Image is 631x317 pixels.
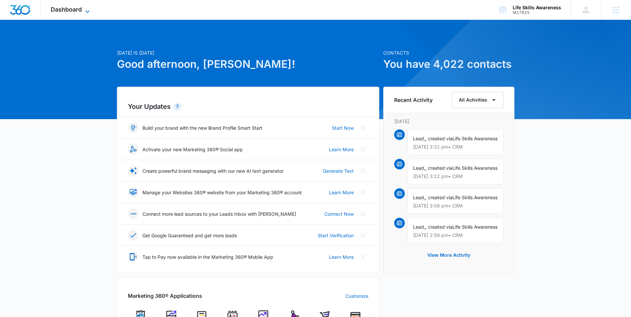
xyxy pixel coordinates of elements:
[358,187,368,198] button: Close
[421,247,477,263] button: View More Activity
[142,124,262,131] p: Build your brand with the new Brand Profile Smart Start
[452,165,498,171] span: Life Skills Awareness
[413,145,498,149] p: [DATE] 3:31 pm • CRM
[425,195,452,200] span: , created via
[425,165,452,171] span: , created via
[513,10,561,15] div: account id
[142,253,273,260] p: Tap to Pay now available in the Marketing 360® Mobile App
[358,122,368,133] button: Close
[117,56,379,72] h1: Good afternoon, [PERSON_NAME]!
[323,167,354,174] a: Generate Text
[51,6,82,13] span: Dashboard
[358,251,368,262] button: Close
[413,233,498,238] p: [DATE] 2:56 pm • CRM
[332,124,354,131] a: Start Now
[329,146,354,153] a: Learn More
[324,210,354,217] a: Connect Now
[513,5,561,10] div: account name
[394,96,433,104] h6: Recent Activity
[452,92,503,108] button: All Activities
[383,56,514,72] h1: You have 4,022 contacts
[425,136,452,141] span: , created via
[358,208,368,219] button: Close
[142,232,237,239] p: Get Google Guaranteed and get more leads
[358,144,368,155] button: Close
[318,232,354,239] a: Start Verification
[128,292,202,300] h2: Marketing 360® Applications
[358,230,368,241] button: Close
[142,167,284,174] p: Create powerful brand messaging with our new AI text generator
[142,146,243,153] p: Activate your new Marketing 360® Social app
[173,103,182,111] div: 7
[329,189,354,196] a: Learn More
[345,293,368,299] a: Customize
[413,195,425,200] span: Lead,
[452,136,498,141] span: Life Skills Awareness
[358,165,368,176] button: Close
[383,49,514,56] p: Contacts
[425,224,452,230] span: , created via
[452,224,498,230] span: Life Skills Awareness
[142,210,296,217] p: Connect more lead sources to your Leads Inbox with [PERSON_NAME]
[142,189,302,196] p: Manage your Websites 360® website from your Marketing 360® account
[394,118,503,125] p: [DATE]
[413,165,425,171] span: Lead,
[329,253,354,260] a: Learn More
[413,174,498,179] p: [DATE] 3:12 pm • CRM
[452,195,498,200] span: Life Skills Awareness
[413,136,425,141] span: Lead,
[117,49,379,56] p: [DATE] is [DATE]
[413,224,425,230] span: Lead,
[128,102,368,112] h2: Your Updates
[413,204,498,208] p: [DATE] 3:06 pm • CRM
